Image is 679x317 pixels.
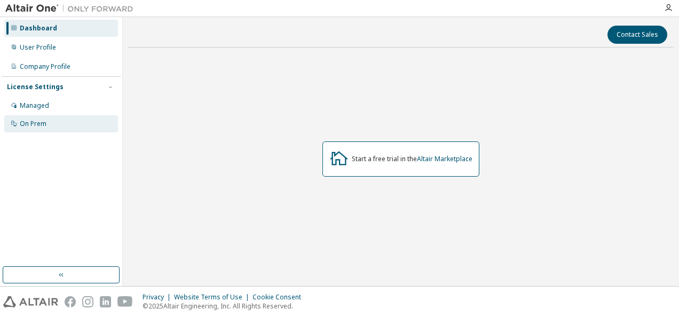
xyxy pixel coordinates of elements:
div: Managed [20,101,49,110]
div: On Prem [20,120,46,128]
img: linkedin.svg [100,296,111,307]
div: User Profile [20,43,56,52]
button: Contact Sales [607,26,667,44]
div: Website Terms of Use [174,293,252,302]
img: instagram.svg [82,296,93,307]
img: facebook.svg [65,296,76,307]
img: youtube.svg [117,296,133,307]
div: Dashboard [20,24,57,33]
img: altair_logo.svg [3,296,58,307]
img: Altair One [5,3,139,14]
p: © 2025 Altair Engineering, Inc. All Rights Reserved. [143,302,307,311]
div: Company Profile [20,62,70,71]
a: Altair Marketplace [417,154,472,163]
div: Privacy [143,293,174,302]
div: License Settings [7,83,64,91]
div: Start a free trial in the [352,155,472,163]
div: Cookie Consent [252,293,307,302]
